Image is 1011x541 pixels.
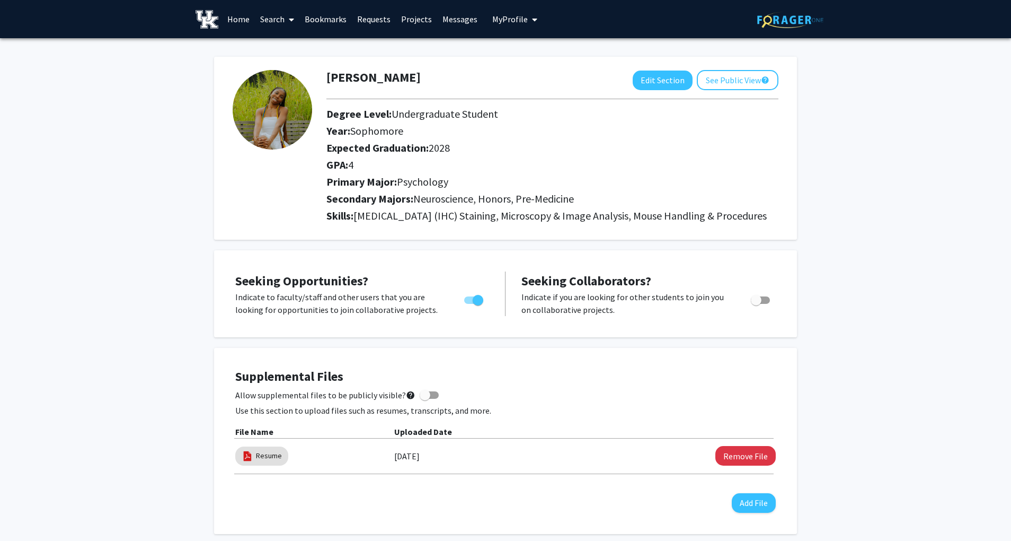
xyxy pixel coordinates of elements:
a: Bookmarks [299,1,352,38]
button: Edit Section [633,71,693,90]
a: Home [222,1,255,38]
span: 2028 [429,141,450,154]
label: [DATE] [394,447,420,465]
h2: Skills: [326,210,778,222]
a: Projects [396,1,437,38]
span: Undergraduate Student [392,107,498,120]
h2: Year: [326,125,773,137]
a: Search [255,1,299,38]
button: Remove Resume File [715,446,776,466]
h2: Primary Major: [326,176,778,188]
b: Uploaded Date [394,426,452,437]
span: Seeking Opportunities? [235,273,368,289]
span: Sophomore [350,124,403,137]
b: File Name [235,426,273,437]
img: ForagerOne Logo [757,12,823,28]
h2: Degree Level: [326,108,773,120]
img: pdf_icon.png [242,450,253,462]
a: Messages [437,1,483,38]
h2: Secondary Majors: [326,193,778,205]
div: Toggle [747,291,776,307]
a: Requests [352,1,396,38]
h1: [PERSON_NAME] [326,70,421,85]
span: Neuroscience, Honors, Pre-Medicine [413,192,574,205]
span: Psychology [397,175,448,188]
span: Seeking Collaborators? [521,273,651,289]
button: Add File [732,493,776,513]
mat-icon: help [761,74,769,86]
span: My Profile [492,14,528,24]
div: Toggle [460,291,489,307]
h4: Supplemental Files [235,369,776,385]
img: Profile Picture [233,70,312,150]
iframe: Chat [8,493,45,533]
h2: GPA: [326,159,773,171]
span: 4 [348,158,353,171]
button: See Public View [697,70,778,90]
h2: Expected Graduation: [326,142,773,154]
mat-icon: help [406,389,415,402]
p: Use this section to upload files such as resumes, transcripts, and more. [235,404,776,417]
p: Indicate to faculty/staff and other users that you are looking for opportunities to join collabor... [235,291,444,316]
img: University of Kentucky Logo [196,10,218,29]
span: Allow supplemental files to be publicly visible? [235,389,415,402]
span: [MEDICAL_DATA] (IHC) Staining, Microscopy & Image Analysis, Mouse Handling & Procedures [353,209,767,222]
p: Indicate if you are looking for other students to join you on collaborative projects. [521,291,731,316]
a: Resume [256,450,282,461]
